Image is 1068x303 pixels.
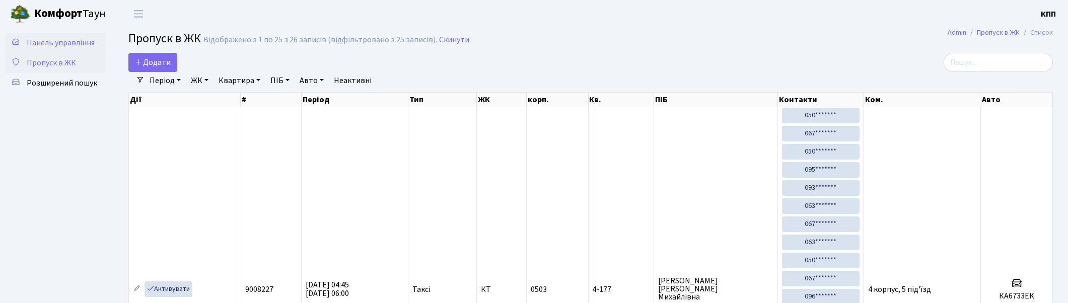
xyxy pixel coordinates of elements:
[10,4,30,24] img: logo.png
[527,93,588,107] th: корп.
[27,37,95,48] span: Панель управління
[126,6,151,22] button: Переключити навігацію
[593,285,650,293] span: 4-177
[1020,27,1053,38] li: Список
[128,30,201,47] span: Пропуск в ЖК
[129,93,241,107] th: Дії
[658,277,774,301] span: [PERSON_NAME] [PERSON_NAME] Михайлівна
[589,93,654,107] th: Кв.
[439,35,469,45] a: Скинути
[146,72,185,89] a: Період
[145,281,192,297] a: Активувати
[985,291,1048,301] h5: КА6733ЕК
[245,284,273,295] span: 9008227
[412,285,431,293] span: Таксі
[27,78,97,89] span: Розширений пошук
[330,72,376,89] a: Неактивні
[864,93,981,107] th: Ком.
[5,53,106,73] a: Пропуск в ЖК
[481,285,522,293] span: КТ
[215,72,264,89] a: Квартира
[868,284,931,295] span: 4 корпус, 5 під'їзд
[128,53,177,72] a: Додати
[241,93,302,107] th: #
[981,93,1053,107] th: Авто
[266,72,294,89] a: ПІБ
[302,93,408,107] th: Період
[944,53,1053,72] input: Пошук...
[531,284,547,295] span: 0503
[5,73,106,93] a: Розширений пошук
[977,27,1020,38] a: Пропуск в ЖК
[933,22,1068,43] nav: breadcrumb
[654,93,778,107] th: ПІБ
[296,72,328,89] a: Авто
[948,27,966,38] a: Admin
[1041,9,1056,20] b: КПП
[135,57,171,68] span: Додати
[477,93,527,107] th: ЖК
[187,72,212,89] a: ЖК
[34,6,83,22] b: Комфорт
[408,93,477,107] th: Тип
[27,57,76,68] span: Пропуск в ЖК
[778,93,864,107] th: Контакти
[34,6,106,23] span: Таун
[5,33,106,53] a: Панель управління
[306,279,349,299] span: [DATE] 04:45 [DATE] 06:00
[1041,8,1056,20] a: КПП
[203,35,437,45] div: Відображено з 1 по 25 з 26 записів (відфільтровано з 25 записів).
